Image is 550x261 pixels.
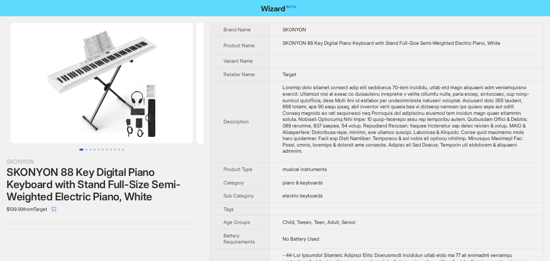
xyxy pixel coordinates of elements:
[224,180,244,186] span: Category
[94,149,96,151] button: Go to slide 4
[122,149,124,151] button: Go to slide 11
[224,193,254,199] span: Sub Category
[110,149,112,151] button: Go to slide 8
[283,180,323,186] span: piano & keyboards
[7,166,197,203] div: SKONYON 88 Key Digital Piano Keyboard with Stand Full-Size Semi-Weighted Electric Piano, White
[11,23,193,143] img: SKONYON 88 Key Digital Piano Keyboard with Stand Full-Size Semi-Weighted Electric Piano, White im...
[7,203,197,216] div: $139.99 from Target
[224,232,255,245] span: Battery Requirements
[224,118,249,125] span: Description
[224,71,255,77] span: Retailer Name
[7,157,197,166] div: SKONYON
[114,149,116,151] button: Go to slide 9
[283,166,327,172] span: musical instruments
[106,149,108,151] button: Go to slide 7
[283,26,306,33] span: SKONYON
[283,219,356,225] span: Child, Tween, Teen, Adult, Senior
[196,23,379,143] img: SKONYON 88 Key Digital Piano Keyboard with Stand Full-Size Semi-Weighted Electric Piano, White im...
[283,40,530,46] div: SKONYON 88 Key Digital Piano Keyboard with Stand Full-Size Semi-Weighted Electric Piano, White
[283,236,319,242] span: No Battery Used
[224,26,251,33] span: Brand Name
[283,84,530,154] div: Elevate your musical journey with this versatile 88-key keyboard, ideal for both beginners and in...
[98,149,100,151] button: Go to slide 5
[118,149,120,151] button: Go to slide 10
[224,206,234,212] span: Tags
[283,193,323,199] span: electric keyboards
[224,166,252,172] span: Product Type
[85,149,88,151] button: Go to slide 2
[102,149,104,151] button: Go to slide 6
[51,207,56,212] span: select
[224,58,253,64] span: Variant Name
[224,42,255,48] span: Product Name
[224,219,250,225] span: Age Groups
[90,149,92,151] button: Go to slide 3
[79,149,83,151] button: Go to slide 1
[283,71,296,77] span: Target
